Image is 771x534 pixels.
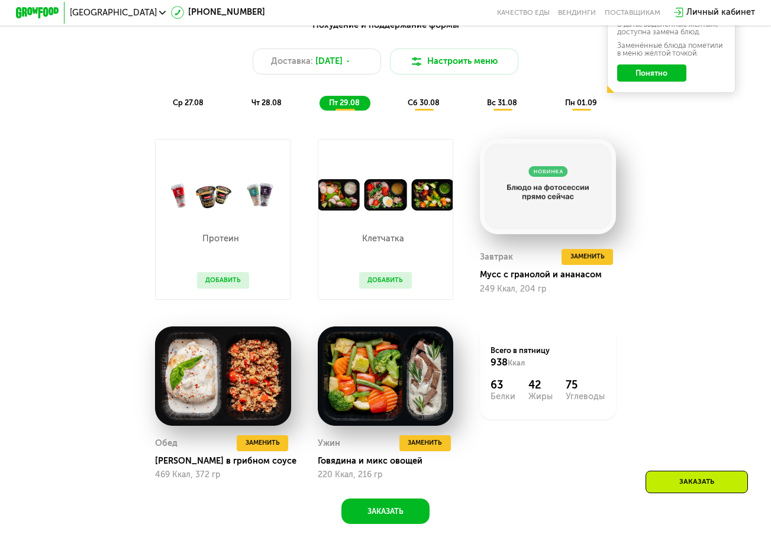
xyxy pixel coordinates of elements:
a: Качество еды [497,8,550,17]
span: сб 30.08 [408,98,440,107]
button: Заменить [237,435,288,451]
span: ср 27.08 [173,98,204,107]
div: 63 [491,379,515,392]
span: вс 31.08 [487,98,517,107]
div: Мусс с гранолой и ананасом [480,269,624,280]
button: Понятно [617,64,686,82]
button: Заменить [562,249,613,265]
span: 938 [491,357,508,368]
div: Углеводы [566,392,605,400]
div: Всего в пятницу [491,345,605,369]
div: 469 Ккал, 372 гр [155,470,291,480]
span: Ккал [508,358,525,367]
a: Вендинги [558,8,596,17]
div: Заказать [646,471,748,493]
span: Заменить [246,438,280,448]
div: Заменённые блюда пометили в меню жёлтой точкой. [617,42,726,57]
div: поставщикам [605,8,660,17]
div: Обед [155,435,178,451]
span: Заменить [408,438,442,448]
a: [PHONE_NUMBER] [171,6,265,19]
div: Личный кабинет [686,6,755,19]
div: Белки [491,392,515,400]
button: Заменить [399,435,451,451]
span: [DATE] [315,55,343,68]
div: В даты, выделенные желтым, доступна замена блюд. [617,21,726,35]
div: 220 Ккал, 216 гр [318,470,453,480]
span: пт 29.08 [329,98,360,107]
span: пн 01.09 [565,98,597,107]
span: Заменить [570,251,605,262]
button: Настроить меню [390,48,518,74]
p: Клетчатка [359,234,407,242]
button: Заказать [341,499,430,524]
div: Говядина и микс овощей [318,455,462,466]
div: Ужин [318,435,340,451]
button: Добавить [197,272,250,288]
div: 42 [528,379,553,392]
span: [GEOGRAPHIC_DATA] [70,8,157,17]
button: Добавить [359,272,412,288]
div: 75 [566,379,605,392]
div: [PERSON_NAME] в грибном соусе [155,455,299,466]
div: Завтрак [480,249,513,265]
div: 249 Ккал, 204 гр [480,284,615,294]
div: Жиры [528,392,553,400]
span: Доставка: [271,55,313,68]
p: Протеин [197,234,244,242]
span: чт 28.08 [251,98,282,107]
